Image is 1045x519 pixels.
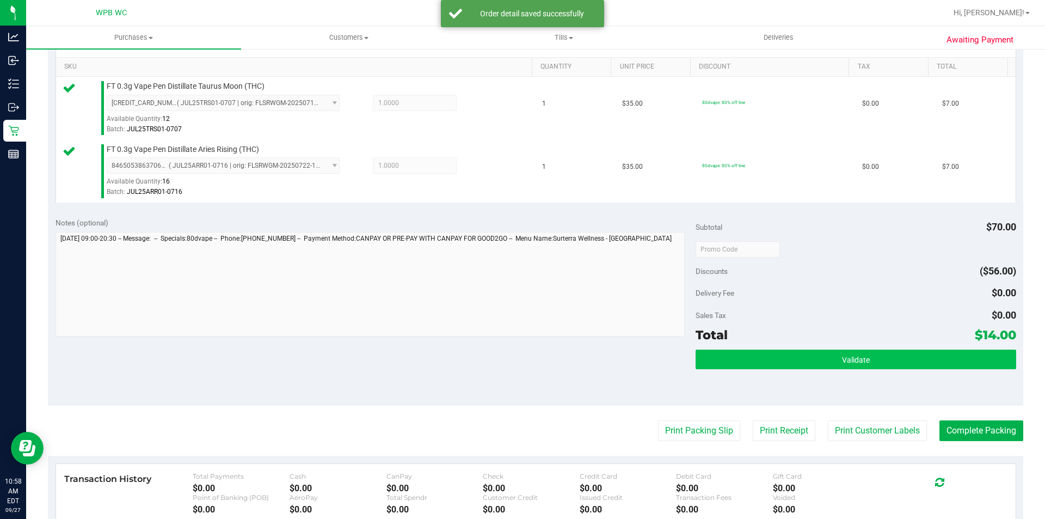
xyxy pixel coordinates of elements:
[241,26,456,49] a: Customers
[107,188,125,196] span: Batch:
[290,504,386,515] div: $0.00
[8,125,19,136] inline-svg: Retail
[483,472,580,480] div: Check
[580,483,677,493] div: $0.00
[290,493,386,502] div: AeroPay
[939,420,1023,441] button: Complete Packing
[676,493,773,502] div: Transaction Fees
[483,483,580,493] div: $0.00
[542,99,546,109] span: 1
[290,483,386,493] div: $0.00
[290,472,386,480] div: Cash
[456,26,671,49] a: Tills
[696,261,728,281] span: Discounts
[483,493,580,502] div: Customer Credit
[862,162,879,172] span: $0.00
[942,162,959,172] span: $7.00
[107,81,265,91] span: FT 0.3g Vape Pen Distillate Taurus Moon (THC)
[696,311,726,320] span: Sales Tax
[773,483,870,493] div: $0.00
[992,309,1016,321] span: $0.00
[26,33,241,42] span: Purchases
[676,472,773,480] div: Debit Card
[622,162,643,172] span: $35.00
[107,174,352,195] div: Available Quantity:
[8,32,19,42] inline-svg: Analytics
[8,78,19,89] inline-svg: Inventory
[842,356,870,364] span: Validate
[773,493,870,502] div: Voided
[386,493,483,502] div: Total Spendr
[858,63,924,71] a: Tax
[127,125,182,133] span: JUL25TRS01-0707
[193,504,290,515] div: $0.00
[954,8,1024,17] span: Hi, [PERSON_NAME]!
[8,149,19,160] inline-svg: Reports
[162,178,170,185] span: 16
[8,102,19,113] inline-svg: Outbound
[937,63,1003,71] a: Total
[542,162,546,172] span: 1
[11,432,44,465] iframe: Resource center
[540,63,607,71] a: Quantity
[8,55,19,66] inline-svg: Inbound
[620,63,686,71] a: Unit Price
[386,504,483,515] div: $0.00
[986,221,1016,233] span: $70.00
[862,99,879,109] span: $0.00
[193,493,290,502] div: Point of Banking (POB)
[580,472,677,480] div: Credit Card
[942,99,959,109] span: $7.00
[193,472,290,480] div: Total Payments
[992,287,1016,298] span: $0.00
[107,144,259,155] span: FT 0.3g Vape Pen Distillate Aries Rising (THC)
[96,8,127,17] span: WPB WC
[980,265,1016,277] span: ($56.00)
[5,506,21,514] p: 09/27
[702,100,745,105] span: 80dvape: 80% off line
[162,115,170,123] span: 12
[580,493,677,502] div: Issued Credit
[107,125,125,133] span: Batch:
[622,99,643,109] span: $35.00
[773,504,870,515] div: $0.00
[483,504,580,515] div: $0.00
[828,420,927,441] button: Print Customer Labels
[753,420,815,441] button: Print Receipt
[457,33,671,42] span: Tills
[242,33,456,42] span: Customers
[696,223,722,231] span: Subtotal
[56,218,108,227] span: Notes (optional)
[975,327,1016,343] span: $14.00
[749,33,808,42] span: Deliveries
[386,483,483,493] div: $0.00
[127,188,182,196] span: JUL25ARR01-0716
[580,504,677,515] div: $0.00
[696,327,728,343] span: Total
[699,63,845,71] a: Discount
[773,472,870,480] div: Gift Card
[658,420,740,441] button: Print Packing Slip
[468,8,596,19] div: Order detail saved successfully
[702,163,745,168] span: 80dvape: 80% off line
[64,63,527,71] a: SKU
[671,26,886,49] a: Deliveries
[696,289,734,297] span: Delivery Fee
[386,472,483,480] div: CanPay
[946,34,1013,46] span: Awaiting Payment
[676,504,773,515] div: $0.00
[107,111,352,132] div: Available Quantity:
[696,350,1016,369] button: Validate
[676,483,773,493] div: $0.00
[5,477,21,506] p: 10:58 AM EDT
[193,483,290,493] div: $0.00
[26,26,241,49] a: Purchases
[696,241,780,258] input: Promo Code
